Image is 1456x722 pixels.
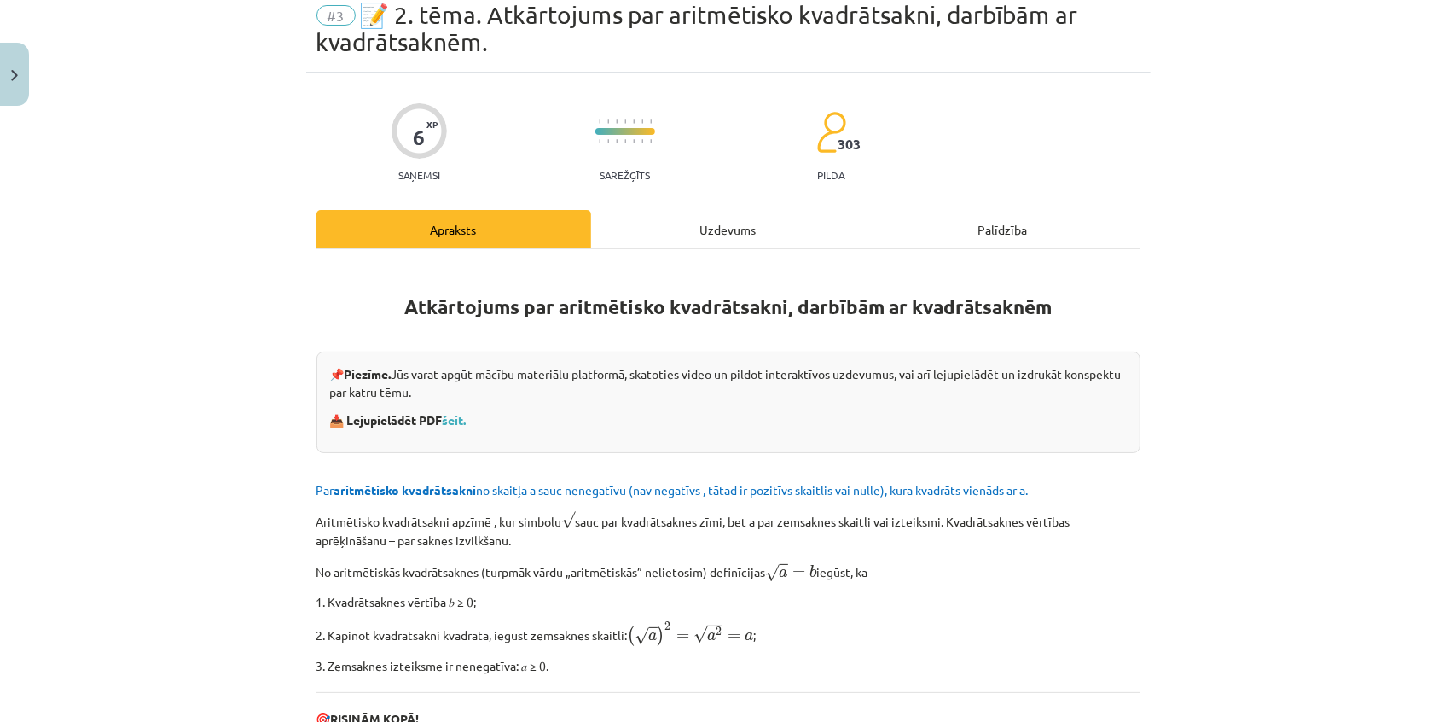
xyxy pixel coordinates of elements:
[641,139,643,143] img: icon-short-line-57e1e144782c952c97e751825c79c345078a6d821885a25fce030b3d8c18986b.svg
[809,565,816,578] span: b
[816,111,846,154] img: students-c634bb4e5e11cddfef0936a35e636f08e4e9abd3cc4e673bd6f9a4125e45ecb1.svg
[633,139,635,143] img: icon-short-line-57e1e144782c952c97e751825c79c345078a6d821885a25fce030b3d8c18986b.svg
[766,564,780,582] span: √
[650,139,652,143] img: icon-short-line-57e1e144782c952c97e751825c79c345078a6d821885a25fce030b3d8c18986b.svg
[658,626,665,646] span: )
[665,622,671,631] span: 2
[635,627,649,645] span: √
[600,169,650,181] p: Sarežģīts
[562,511,576,529] span: √
[330,412,469,428] strong: 📥 Lejupielādēt PDF
[11,70,18,81] img: icon-close-lesson-0947bae3869378f0d4975bcd49f059093ad1ed9edebbc8119c70593378902aed.svg
[792,570,805,577] span: =
[316,560,1140,583] p: No aritmētiskās kvadrātsaknes (turpmāk vārdu „aritmētiskās” nelietosim) definīcijas iegūst, ka
[426,119,438,129] span: XP
[392,169,447,181] p: Saņemsi
[707,632,716,641] span: a
[591,210,866,248] div: Uzdevums
[404,294,1052,319] strong: Atkārtojums par aritmētisko kvadrātsakni, darbībām ar kvadrātsaknēm
[330,365,1127,401] p: 📌 Jūs varat apgūt mācību materiālu platformā, skatoties video un pildot interaktīvos uzdevumus, v...
[728,633,740,640] span: =
[633,119,635,124] img: icon-short-line-57e1e144782c952c97e751825c79c345078a6d821885a25fce030b3d8c18986b.svg
[316,5,356,26] span: #3
[599,119,600,124] img: icon-short-line-57e1e144782c952c97e751825c79c345078a6d821885a25fce030b3d8c18986b.svg
[650,119,652,124] img: icon-short-line-57e1e144782c952c97e751825c79c345078a6d821885a25fce030b3d8c18986b.svg
[649,632,658,641] span: a
[624,119,626,124] img: icon-short-line-57e1e144782c952c97e751825c79c345078a6d821885a25fce030b3d8c18986b.svg
[316,657,1140,675] p: 3. Zemsaknes izteiksme ir nenegatīva: 𝑎 ≥ 0.
[334,482,477,498] b: aritmētisko kvadrātsakni
[693,626,707,643] span: √
[413,125,425,149] div: 6
[866,210,1140,248] div: Palīdzība
[676,633,689,640] span: =
[316,210,591,248] div: Apraksts
[607,139,609,143] img: icon-short-line-57e1e144782c952c97e751825c79c345078a6d821885a25fce030b3d8c18986b.svg
[616,139,618,143] img: icon-short-line-57e1e144782c952c97e751825c79c345078a6d821885a25fce030b3d8c18986b.svg
[443,412,467,428] a: šeit.
[607,119,609,124] img: icon-short-line-57e1e144782c952c97e751825c79c345078a6d821885a25fce030b3d8c18986b.svg
[345,366,392,381] strong: Piezīme.
[716,627,722,636] span: 2
[745,632,753,641] span: a
[838,137,861,152] span: 303
[316,621,1140,647] p: 2. Kāpinot kvadrātsakni kvadrātā, iegūst zemsaknes skaitli: ;
[641,119,643,124] img: icon-short-line-57e1e144782c952c97e751825c79c345078a6d821885a25fce030b3d8c18986b.svg
[780,569,788,578] span: a
[628,626,635,646] span: (
[316,1,1078,56] span: 📝 2. tēma. Atkārtojums par aritmētisko kvadrātsakni, darbībām ar kvadrātsaknēm.
[817,169,844,181] p: pilda
[316,482,1029,498] span: Par no skaitļa a sauc nenegatīvu (nav negatīvs , tātad ir pozitīvs skaitlis vai nulle), kura kvad...
[616,119,618,124] img: icon-short-line-57e1e144782c952c97e751825c79c345078a6d821885a25fce030b3d8c18986b.svg
[316,509,1140,550] p: Aritmētisko kvadrātsakni apzīmē , kur simbolu sauc par kvadrātsaknes zīmi, bet a par zemsaknes sk...
[316,593,1140,611] p: 1. Kvadrātsaknes vērtība 𝑏 ≥ 0;
[624,139,626,143] img: icon-short-line-57e1e144782c952c97e751825c79c345078a6d821885a25fce030b3d8c18986b.svg
[599,139,600,143] img: icon-short-line-57e1e144782c952c97e751825c79c345078a6d821885a25fce030b3d8c18986b.svg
